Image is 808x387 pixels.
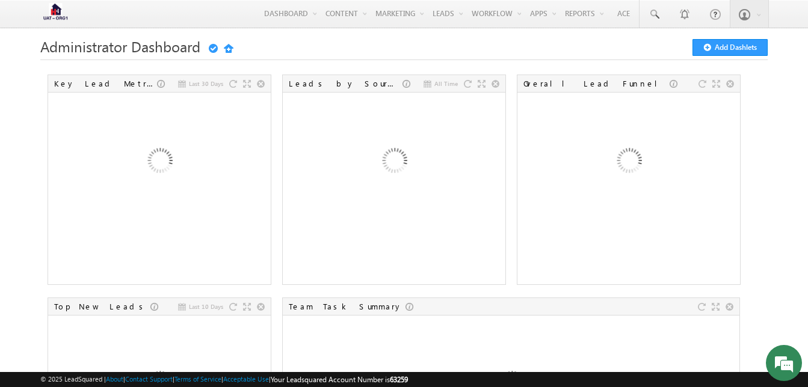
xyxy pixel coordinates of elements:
div: Top New Leads [54,301,150,312]
span: Last 10 Days [189,301,223,312]
img: Loading... [564,98,693,227]
span: All Time [434,78,458,89]
button: Add Dashlets [692,39,768,56]
a: Contact Support [125,375,173,383]
a: About [106,375,123,383]
span: © 2025 LeadSquared | | | | | [40,374,408,385]
img: Loading... [94,98,224,227]
span: 63259 [390,375,408,384]
div: Team Task Summary [289,301,406,312]
div: Overall Lead Funnel [523,78,670,89]
span: Administrator Dashboard [40,37,200,56]
span: Your Leadsquared Account Number is [271,375,408,384]
a: Terms of Service [174,375,221,383]
a: Acceptable Use [223,375,269,383]
img: Loading... [329,98,458,227]
span: Last 30 Days [189,78,223,89]
img: Custom Logo [40,3,70,24]
div: Leads by Sources [289,78,402,89]
div: Key Lead Metrics [54,78,157,89]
